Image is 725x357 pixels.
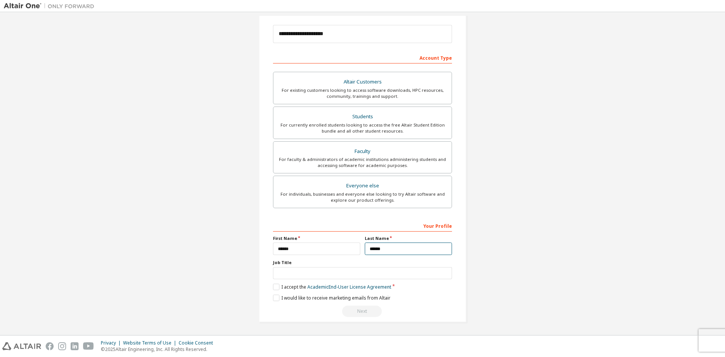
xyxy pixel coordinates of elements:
[46,342,54,350] img: facebook.svg
[278,122,447,134] div: For currently enrolled students looking to access the free Altair Student Edition bundle and all ...
[278,87,447,99] div: For existing customers looking to access software downloads, HPC resources, community, trainings ...
[101,346,217,352] p: © 2025 Altair Engineering, Inc. All Rights Reserved.
[278,156,447,168] div: For faculty & administrators of academic institutions administering students and accessing softwa...
[273,219,452,232] div: Your Profile
[101,340,123,346] div: Privacy
[4,2,98,10] img: Altair One
[278,181,447,191] div: Everyone else
[273,51,452,63] div: Account Type
[123,340,179,346] div: Website Terms of Use
[273,260,452,266] label: Job Title
[71,342,79,350] img: linkedin.svg
[278,146,447,157] div: Faculty
[83,342,94,350] img: youtube.svg
[273,284,391,290] label: I accept the
[179,340,217,346] div: Cookie Consent
[2,342,41,350] img: altair_logo.svg
[278,111,447,122] div: Students
[58,342,66,350] img: instagram.svg
[273,235,360,241] label: First Name
[278,191,447,203] div: For individuals, businesses and everyone else looking to try Altair software and explore our prod...
[365,235,452,241] label: Last Name
[273,295,390,301] label: I would like to receive marketing emails from Altair
[307,284,391,290] a: Academic End-User License Agreement
[273,306,452,317] div: Read and acccept EULA to continue
[278,77,447,87] div: Altair Customers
